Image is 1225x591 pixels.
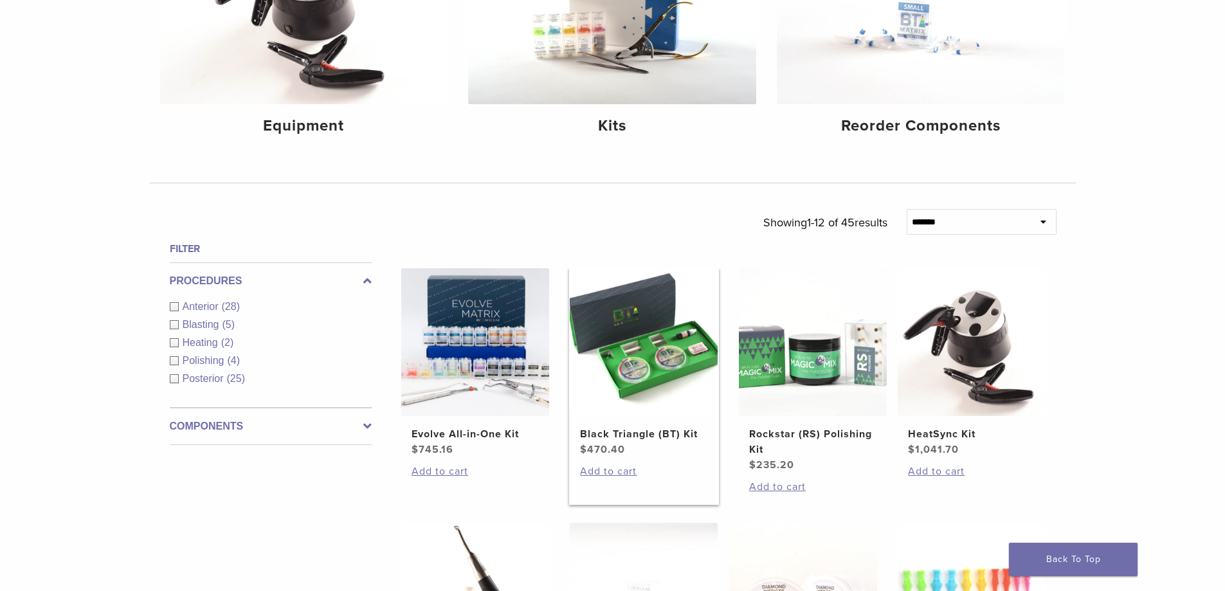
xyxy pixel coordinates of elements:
span: $ [580,443,587,456]
img: Black Triangle (BT) Kit [570,268,718,416]
h4: Filter [170,241,372,257]
img: HeatSync Kit [898,268,1046,416]
label: Procedures [170,273,372,289]
a: Back To Top [1009,543,1138,576]
img: Evolve All-in-One Kit [401,268,549,416]
h4: Reorder Components [787,114,1055,138]
label: Components [170,419,372,434]
a: Black Triangle (BT) KitBlack Triangle (BT) Kit $470.40 [569,268,719,457]
span: Blasting [183,319,222,330]
h2: Rockstar (RS) Polishing Kit [749,426,876,457]
a: Add to cart: “Rockstar (RS) Polishing Kit” [749,479,876,495]
span: $ [749,459,756,471]
h2: Black Triangle (BT) Kit [580,426,707,442]
a: HeatSync KitHeatSync Kit $1,041.70 [897,268,1047,457]
h2: Evolve All-in-One Kit [412,426,539,442]
bdi: 235.20 [749,459,794,471]
a: Add to cart: “Black Triangle (BT) Kit” [580,464,707,479]
h4: Equipment [170,114,438,138]
p: Showing results [763,209,887,236]
a: Add to cart: “Evolve All-in-One Kit” [412,464,539,479]
span: Heating [183,337,221,348]
a: Add to cart: “HeatSync Kit” [908,464,1035,479]
span: $ [908,443,915,456]
img: Rockstar (RS) Polishing Kit [739,268,887,416]
span: 1-12 of 45 [807,215,855,230]
bdi: 470.40 [580,443,625,456]
a: Rockstar (RS) Polishing KitRockstar (RS) Polishing Kit $235.20 [738,268,888,473]
a: Evolve All-in-One KitEvolve All-in-One Kit $745.16 [401,268,550,457]
bdi: 1,041.70 [908,443,959,456]
bdi: 745.16 [412,443,453,456]
span: Polishing [183,355,228,366]
span: (25) [227,373,245,384]
span: (4) [227,355,240,366]
span: (28) [222,301,240,312]
h2: HeatSync Kit [908,426,1035,442]
span: $ [412,443,419,456]
span: (5) [222,319,235,330]
span: Anterior [183,301,222,312]
span: Posterior [183,373,227,384]
span: (2) [221,337,234,348]
h4: Kits [478,114,746,138]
